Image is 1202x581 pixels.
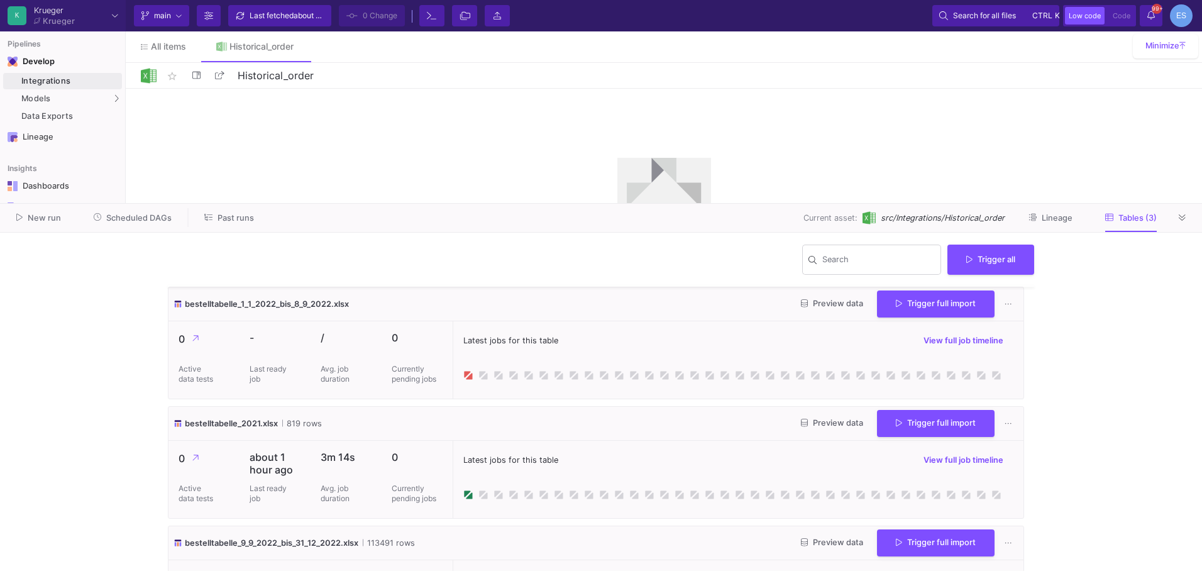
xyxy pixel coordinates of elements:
[801,538,863,547] span: Preview data
[185,537,358,549] span: bestelltabelle_9_9_2022_bis_31_12_2022.xlsx
[250,331,300,344] p: -
[79,208,187,228] button: Scheduled DAGs
[791,533,873,553] button: Preview data
[1065,7,1105,25] button: Low code
[250,6,325,25] div: Last fetched
[3,176,122,196] a: Navigation iconDashboards
[21,94,51,104] span: Models
[463,454,558,466] span: Latest jobs for this table
[1013,208,1088,228] button: Lineage
[228,5,331,26] button: Last fetchedabout 2 hours ago
[218,213,254,223] span: Past runs
[151,41,186,52] span: All items
[282,418,322,429] span: 819 rows
[1170,4,1193,27] div: ES
[106,213,172,223] span: Scheduled DAGs
[803,212,857,224] span: Current asset:
[1118,213,1157,223] span: Tables (3)
[877,529,995,556] button: Trigger full import
[966,255,1015,264] span: Trigger all
[23,202,104,213] div: Widgets
[1032,8,1052,23] span: ctrl
[8,202,18,213] img: Navigation icon
[250,364,287,384] p: Last ready job
[924,455,1003,465] span: View full job timeline
[877,410,995,437] button: Trigger full import
[8,181,18,191] img: Navigation icon
[392,451,443,463] p: 0
[1166,4,1193,27] button: ES
[28,213,61,223] span: New run
[229,41,294,52] div: Historical_order
[174,418,182,429] img: icon
[23,132,104,142] div: Lineage
[913,331,1013,350] button: View full job timeline
[189,208,269,228] button: Past runs
[165,69,180,84] mat-icon: star_border
[1090,208,1172,228] button: Tables (3)
[321,364,358,384] p: Avg. job duration
[877,290,995,318] button: Trigger full import
[3,73,122,89] a: Integrations
[463,335,558,346] span: Latest jobs for this table
[3,108,122,124] a: Data Exports
[1028,8,1052,23] button: ctrlk
[294,11,356,20] span: about 2 hours ago
[363,537,415,549] span: 113491 rows
[392,331,443,344] p: 0
[896,299,976,308] span: Trigger full import
[392,484,443,504] p: Currently pending jobs
[913,451,1013,470] button: View full job timeline
[1152,4,1162,14] span: 99+
[924,336,1003,345] span: View full job timeline
[174,298,182,310] img: icon
[179,484,216,504] p: Active data tests
[1113,11,1130,20] span: Code
[801,418,863,428] span: Preview data
[3,52,122,72] mat-expansion-panel-header: Navigation iconDevelop
[179,451,229,467] p: 0
[1140,5,1162,26] button: 99+
[1055,8,1060,23] span: k
[791,414,873,433] button: Preview data
[174,537,182,549] img: icon
[791,294,873,314] button: Preview data
[1109,7,1134,25] button: Code
[1042,213,1072,223] span: Lineage
[23,181,104,191] div: Dashboards
[8,57,18,67] img: Navigation icon
[141,68,157,84] img: Logo
[8,6,26,25] div: K
[1,208,76,228] button: New run
[185,298,349,310] span: bestelltabelle_1_1_2022_bis_8_9_2022.xlsx
[34,6,75,14] div: Krueger
[3,197,122,218] a: Navigation iconWidgets
[947,245,1034,275] button: Trigger all
[321,451,372,463] p: 3m 14s
[21,111,119,121] div: Data Exports
[953,6,1016,25] span: Search for all files
[250,484,287,504] p: Last ready job
[185,418,278,429] span: bestelltabelle_2021.xlsx
[392,364,443,384] p: Currently pending jobs
[179,331,229,347] p: 0
[321,484,358,504] p: Avg. job duration
[801,299,863,308] span: Preview data
[21,76,119,86] div: Integrations
[1069,11,1101,20] span: Low code
[216,41,227,52] img: Tab icon
[154,6,171,25] span: main
[250,451,300,476] p: about 1 hour ago
[179,364,216,384] p: Active data tests
[23,57,41,67] div: Develop
[932,5,1059,26] button: Search for all filesctrlk
[617,158,711,257] img: upload.svg
[896,538,976,547] span: Trigger full import
[896,418,976,428] span: Trigger full import
[863,211,876,224] img: [Legacy] Excel
[43,17,75,25] div: Krueger
[3,127,122,147] a: Navigation iconLineage
[134,5,189,26] button: main
[881,212,1005,224] span: src/Integrations/Historical_order
[8,132,18,142] img: Navigation icon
